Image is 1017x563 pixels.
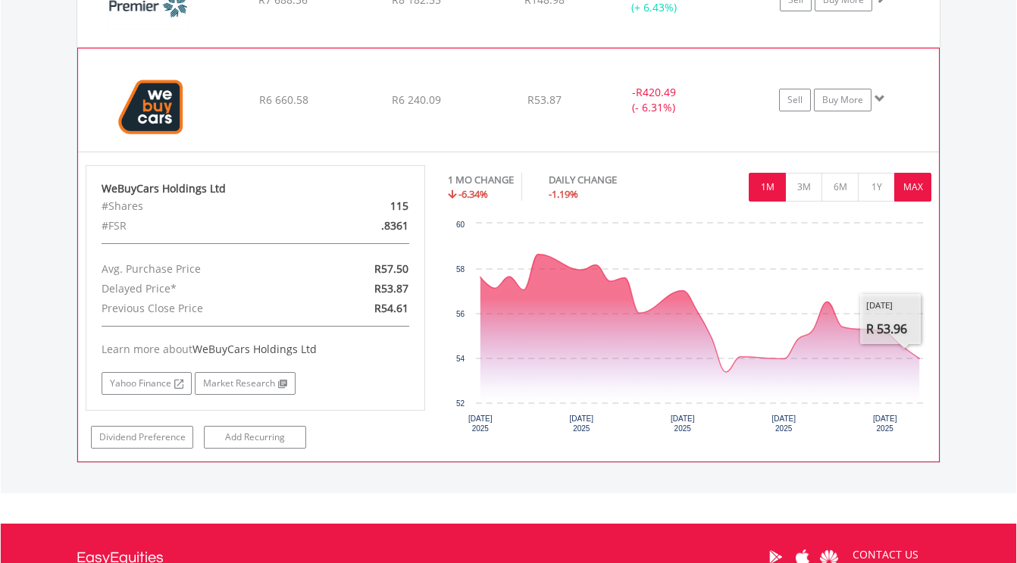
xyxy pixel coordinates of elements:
[872,414,897,433] text: [DATE] 2025
[90,299,310,318] div: Previous Close Price
[86,67,216,148] img: EQU.ZA.WBC.png
[310,196,420,216] div: 115
[310,216,420,236] div: .8361
[814,89,871,111] a: Buy More
[448,216,932,443] div: Chart. Highcharts interactive chart.
[90,279,310,299] div: Delayed Price*
[102,181,409,196] div: WeBuyCars Holdings Ltd
[374,281,408,296] span: R53.87
[569,414,593,433] text: [DATE] 2025
[468,414,493,433] text: [DATE] 2025
[458,187,488,201] span: -6.34%
[670,414,694,433] text: [DATE] 2025
[392,92,441,107] span: R6 240.09
[894,173,931,202] button: MAX
[858,173,895,202] button: 1Y
[102,342,409,357] div: Learn more about
[91,426,193,449] a: Dividend Preference
[749,173,786,202] button: 1M
[102,372,192,395] a: Yahoo Finance
[455,399,465,408] text: 52
[597,85,711,115] div: - (- 6.31%)
[90,216,310,236] div: #FSR
[549,187,578,201] span: -1.19%
[90,196,310,216] div: #Shares
[448,173,514,187] div: 1 MO CHANGE
[455,221,465,229] text: 60
[636,85,676,99] span: R420.49
[779,89,811,111] a: Sell
[527,92,562,107] span: R53.87
[259,92,308,107] span: R6 660.58
[821,173,859,202] button: 6M
[204,426,306,449] a: Add Recurring
[785,173,822,202] button: 3M
[549,173,670,187] div: DAILY CHANGE
[90,259,310,279] div: Avg. Purchase Price
[374,261,408,276] span: R57.50
[771,414,796,433] text: [DATE] 2025
[455,310,465,318] text: 56
[455,355,465,363] text: 54
[448,216,931,443] svg: Interactive chart
[195,372,296,395] a: Market Research
[192,342,317,356] span: WeBuyCars Holdings Ltd
[374,301,408,315] span: R54.61
[455,265,465,274] text: 58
